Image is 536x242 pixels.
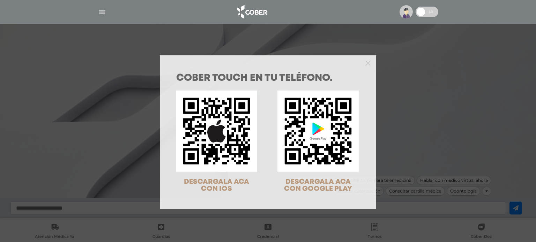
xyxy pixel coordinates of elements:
img: qr-code [277,91,359,172]
span: DESCARGALA ACA CON GOOGLE PLAY [284,179,352,192]
img: qr-code [176,91,257,172]
span: DESCARGALA ACA CON IOS [184,179,249,192]
button: Close [365,60,371,66]
h1: COBER TOUCH en tu teléfono. [176,73,360,83]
